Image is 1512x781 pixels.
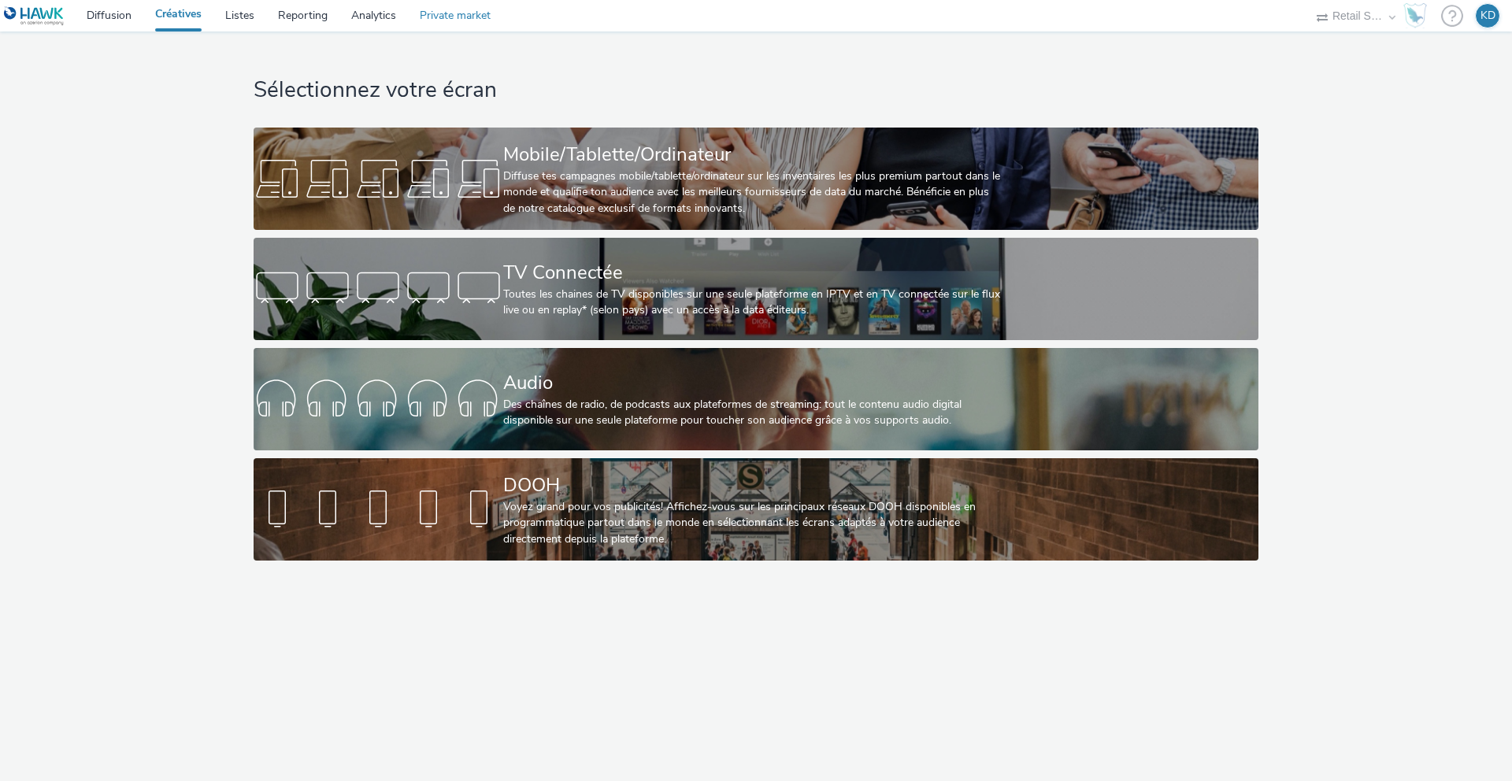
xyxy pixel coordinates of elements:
[503,499,1002,547] div: Voyez grand pour vos publicités! Affichez-vous sur les principaux réseaux DOOH disponibles en pro...
[254,128,1258,230] a: Mobile/Tablette/OrdinateurDiffuse tes campagnes mobile/tablette/ordinateur sur les inventaires le...
[503,168,1002,217] div: Diffuse tes campagnes mobile/tablette/ordinateur sur les inventaires les plus premium partout dan...
[503,141,1002,168] div: Mobile/Tablette/Ordinateur
[503,472,1002,499] div: DOOH
[1480,4,1495,28] div: KD
[503,259,1002,287] div: TV Connectée
[254,238,1258,340] a: TV ConnectéeToutes les chaines de TV disponibles sur une seule plateforme en IPTV et en TV connec...
[4,6,65,26] img: undefined Logo
[503,397,1002,429] div: Des chaînes de radio, de podcasts aux plateformes de streaming: tout le contenu audio digital dis...
[503,369,1002,397] div: Audio
[1403,3,1433,28] a: Hawk Academy
[1403,3,1427,28] img: Hawk Academy
[254,348,1258,450] a: AudioDes chaînes de radio, de podcasts aux plateformes de streaming: tout le contenu audio digita...
[254,76,1258,105] h1: Sélectionnez votre écran
[254,458,1258,561] a: DOOHVoyez grand pour vos publicités! Affichez-vous sur les principaux réseaux DOOH disponibles en...
[503,287,1002,319] div: Toutes les chaines de TV disponibles sur une seule plateforme en IPTV et en TV connectée sur le f...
